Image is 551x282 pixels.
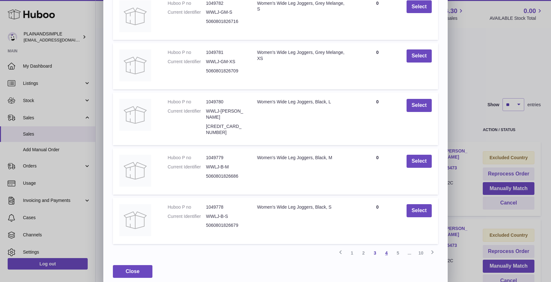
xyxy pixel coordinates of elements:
dd: [CREDIT_CARD_NUMBER] [206,123,244,136]
div: Women's Wide Leg Joggers, Black, S [257,204,348,210]
dt: Huboo P no [168,0,206,6]
div: Women's Wide Leg Joggers, Black, L [257,99,348,105]
img: Women's Wide Leg Joggers, Black, M [119,155,151,187]
button: Select [407,155,432,168]
td: 0 [355,93,400,145]
dd: WWLJ-B-M [206,164,244,170]
dd: 1049780 [206,99,244,105]
a: 2 [358,247,369,259]
dd: 1049781 [206,49,244,56]
a: 5 [392,247,404,259]
dt: Current Identifier [168,213,206,219]
button: Select [407,204,432,217]
dd: WWLJ-GM-S [206,9,244,15]
dd: 1049782 [206,0,244,6]
dd: WWLJ-[PERSON_NAME] [206,108,244,120]
button: Select [407,0,432,13]
div: Women's Wide Leg Joggers, Grey Melange, S [257,0,348,12]
a: 10 [415,247,427,259]
button: Close [113,265,152,278]
dt: Current Identifier [168,164,206,170]
a: 1 [346,247,358,259]
dd: 1049778 [206,204,244,210]
img: Women's Wide Leg Joggers, Grey Melange, S [119,0,151,32]
div: Women's Wide Leg Joggers, Black, M [257,155,348,161]
dt: Current Identifier [168,59,206,65]
img: Women's Wide Leg Joggers, Grey Melange, XS [119,49,151,81]
td: 0 [355,198,400,244]
dd: WWLJ-B-S [206,213,244,219]
dd: 5060801826709 [206,68,244,74]
dt: Huboo P no [168,99,206,105]
dt: Huboo P no [168,49,206,56]
dt: Current Identifier [168,108,206,120]
dd: 5060801826686 [206,173,244,179]
button: Select [407,49,432,63]
td: 0 [355,148,400,195]
button: Select [407,99,432,112]
div: Women's Wide Leg Joggers, Grey Melange, XS [257,49,348,62]
dt: Huboo P no [168,155,206,161]
img: Women's Wide Leg Joggers, Black, L [119,99,151,131]
a: 3 [369,247,381,259]
dt: Current Identifier [168,9,206,15]
dd: 1049779 [206,155,244,161]
span: Close [126,269,140,274]
span: ... [404,247,415,259]
dd: 5060801826679 [206,222,244,228]
dt: Huboo P no [168,204,206,210]
dd: 5060801826716 [206,19,244,25]
img: Women's Wide Leg Joggers, Black, S [119,204,151,236]
td: 0 [355,43,400,89]
dd: WWLJ-GM-XS [206,59,244,65]
a: 4 [381,247,392,259]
